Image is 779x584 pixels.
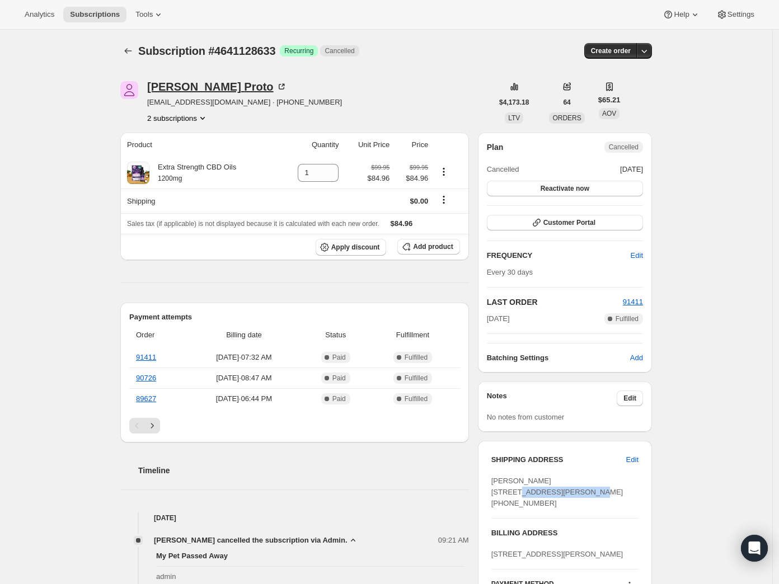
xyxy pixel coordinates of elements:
[492,95,536,110] button: $4,173.18
[435,166,453,178] button: Product actions
[136,374,156,382] a: 90726
[158,175,182,182] small: 1200mg
[127,162,149,184] img: product img
[396,173,428,184] span: $84.96
[371,164,389,171] small: $99.95
[136,353,156,361] a: 91411
[156,571,464,582] span: admin
[609,143,639,152] span: Cancelled
[63,7,126,22] button: Subscriptions
[591,46,631,55] span: Create order
[372,329,453,341] span: Fulfillment
[129,323,186,347] th: Order
[135,10,153,19] span: Tools
[136,394,156,403] a: 89627
[491,550,623,558] span: [STREET_ADDRESS][PERSON_NAME]
[147,81,287,92] div: [PERSON_NAME] Proto
[393,133,431,157] th: Price
[149,162,236,184] div: Extra Strength CBD Oils
[129,7,171,22] button: Tools
[154,535,359,546] button: [PERSON_NAME] cancelled the subscription via Admin.
[120,81,138,99] span: Patricia Proto
[438,535,469,546] span: 09:21 AM
[127,220,379,228] span: Sales tax (if applicable) is not displayed because it is calculated with each new order.
[741,535,768,562] div: Open Intercom Messenger
[543,218,595,227] span: Customer Portal
[552,114,581,122] span: ORDERS
[598,95,621,106] span: $65.21
[189,352,299,363] span: [DATE] · 07:32 AM
[129,418,460,434] nav: Pagination
[129,312,460,323] h2: Payment attempts
[616,314,639,323] span: Fulfilled
[487,142,504,153] h2: Plan
[656,7,707,22] button: Help
[189,373,299,384] span: [DATE] · 08:47 AM
[623,394,636,403] span: Edit
[508,114,520,122] span: LTV
[491,528,639,539] h3: BILLING ADDRESS
[487,268,533,276] span: Every 30 days
[410,164,428,171] small: $99.95
[391,219,413,228] span: $84.96
[728,10,754,19] span: Settings
[189,329,299,341] span: Billing date
[120,133,279,157] th: Product
[487,296,623,308] h2: LAST ORDER
[405,394,428,403] span: Fulfilled
[617,390,643,406] button: Edit
[316,239,387,256] button: Apply discount
[413,242,453,251] span: Add product
[602,110,616,117] span: AOV
[623,298,643,306] a: 91411
[306,329,365,341] span: Status
[120,43,136,59] button: Subscriptions
[189,393,299,404] span: [DATE] · 06:44 PM
[630,352,643,364] span: Add
[491,454,626,465] h3: SHIPPING ADDRESS
[487,164,519,175] span: Cancelled
[147,97,342,108] span: [EMAIL_ADDRESS][DOMAIN_NAME] · [PHONE_NUMBER]
[584,43,637,59] button: Create order
[623,296,643,308] button: 91411
[18,7,61,22] button: Analytics
[279,133,342,157] th: Quantity
[487,181,643,196] button: Reactivate now
[435,194,453,206] button: Shipping actions
[138,45,275,57] span: Subscription #4641128633
[144,418,160,434] button: Next
[674,10,689,19] span: Help
[342,133,393,157] th: Unit Price
[397,239,459,255] button: Add product
[563,98,570,107] span: 64
[332,353,346,362] span: Paid
[620,451,645,469] button: Edit
[487,352,630,364] h6: Batching Settings
[624,247,650,265] button: Edit
[284,46,313,55] span: Recurring
[70,10,120,19] span: Subscriptions
[487,413,565,421] span: No notes from customer
[487,250,631,261] h2: FREQUENCY
[626,454,639,465] span: Edit
[410,197,429,205] span: $0.00
[556,95,577,110] button: 64
[332,374,346,383] span: Paid
[623,349,650,367] button: Add
[138,465,469,476] h2: Timeline
[120,189,279,213] th: Shipping
[487,313,510,324] span: [DATE]
[147,112,208,124] button: Product actions
[491,477,623,507] span: [PERSON_NAME] [STREET_ADDRESS][PERSON_NAME] [PHONE_NUMBER]
[325,46,354,55] span: Cancelled
[487,390,617,406] h3: Notes
[499,98,529,107] span: $4,173.18
[156,550,464,562] span: My Pet Passed Away
[541,184,589,193] span: Reactivate now
[405,374,428,383] span: Fulfilled
[331,243,380,252] span: Apply discount
[710,7,761,22] button: Settings
[631,250,643,261] span: Edit
[368,173,390,184] span: $84.96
